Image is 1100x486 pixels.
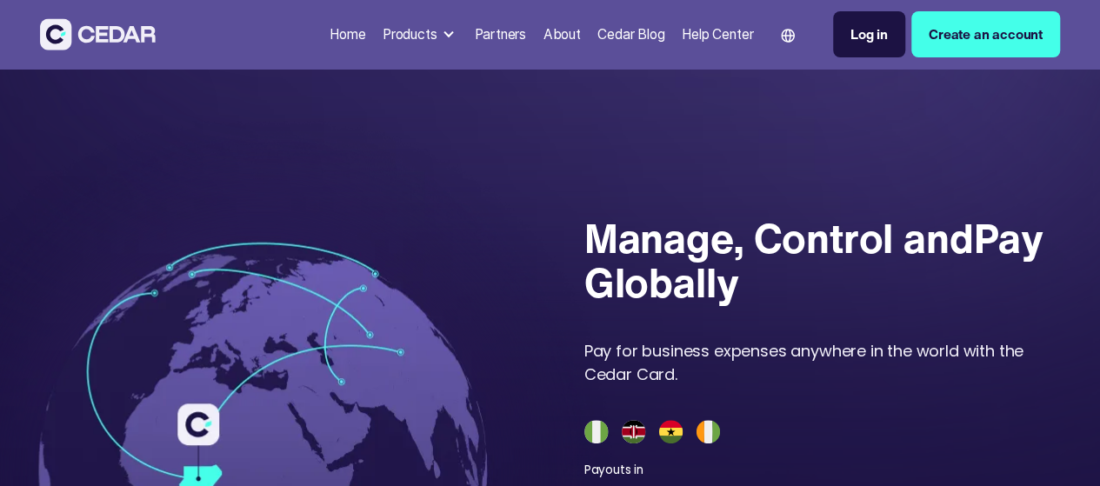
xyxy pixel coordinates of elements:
div: Products [383,24,437,44]
img: African countries logo [584,420,720,443]
img: world icon [781,29,795,43]
a: Home [323,16,372,53]
div: Payouts in [584,462,643,479]
div: About [543,24,581,44]
a: Log in [833,11,905,57]
div: Log in [850,24,888,44]
a: Cedar Blog [590,16,671,53]
div: Home [330,24,365,44]
div: Cedar Blog [597,24,664,44]
a: Help Center [675,16,760,53]
a: Partners [468,16,533,53]
div: Manage, Control and [584,216,1073,305]
div: Pay for business expenses anywhere in the world with the Cedar Card. [584,339,1073,386]
div: Help Center [682,24,753,44]
div: Partners [474,24,526,44]
a: About [537,16,588,53]
span: Pay Globally [584,208,1043,313]
a: Create an account [911,11,1060,57]
div: Products [376,17,464,51]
